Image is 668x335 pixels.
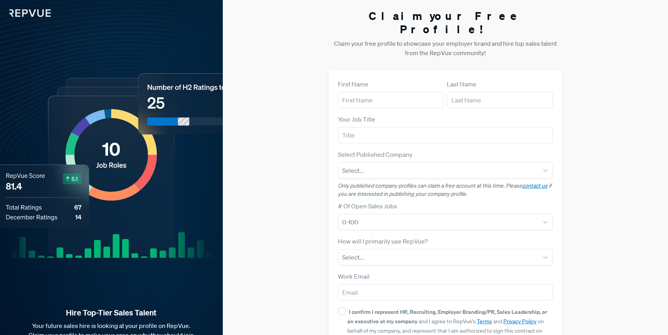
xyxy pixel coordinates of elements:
[447,79,476,89] label: Last Name
[347,308,547,325] strong: I confirm I represent HR, Recruiting, Employer Branding/PR, Sales Leadership, or an executive at ...
[503,318,537,325] a: Privacy Policy
[338,236,428,246] label: How will I primarily use RepVue?
[338,92,444,108] input: First Name
[338,284,553,301] input: Email
[338,182,553,198] p: Only published company profiles can claim a free account at this time. Please if you are interest...
[477,318,492,325] a: Terms
[447,92,553,108] input: Last Name
[338,115,375,124] label: Your Job Title
[338,150,412,159] label: Select Published Company
[329,9,562,36] h3: Claim your Free Profile!
[329,39,562,57] p: Claim your free profile to showcase your employer brand and hire top sales talent from the RepVue...
[338,79,368,89] label: First Name
[522,182,547,189] a: contact us
[338,127,553,143] input: Title
[12,308,210,318] strong: Hire Top-Tier Sales Talent
[338,201,397,211] label: # Of Open Sales Jobs
[338,272,370,281] label: Work Email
